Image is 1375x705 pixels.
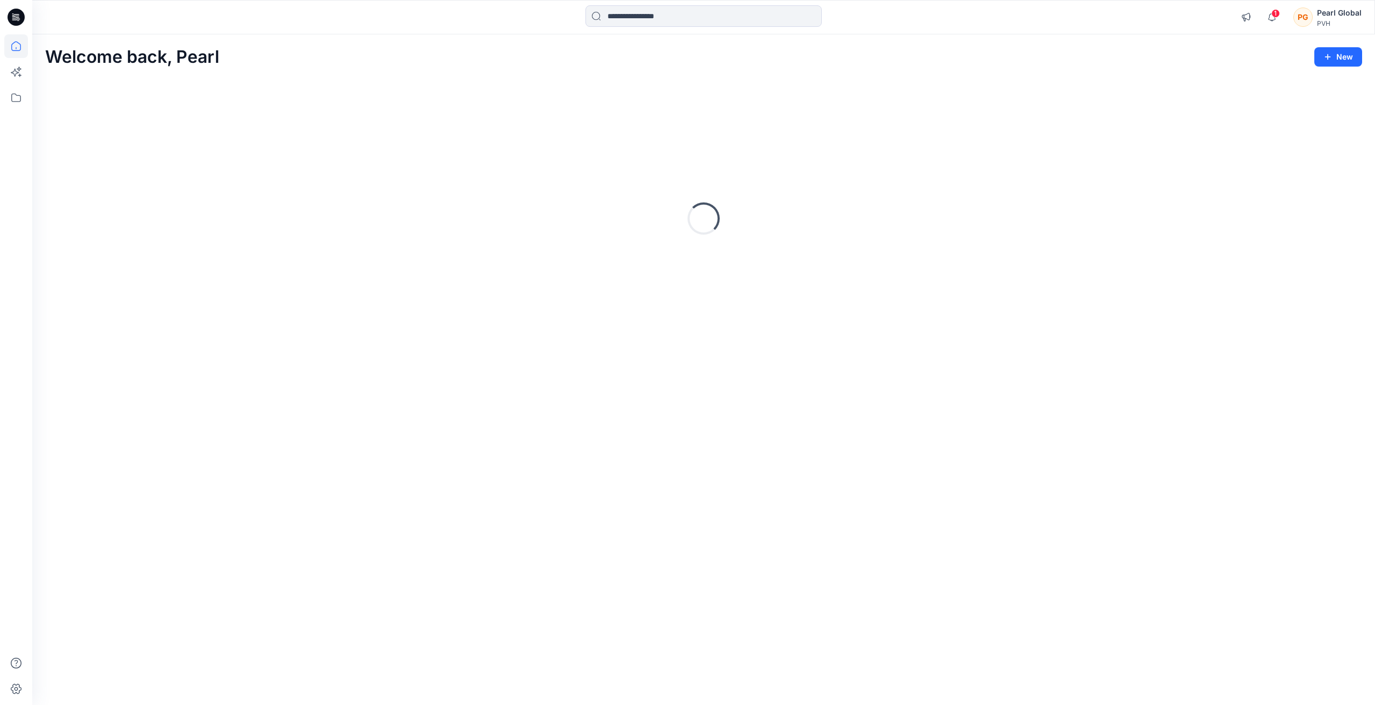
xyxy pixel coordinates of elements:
[1293,8,1313,27] div: PG
[1314,47,1362,67] button: New
[1271,9,1280,18] span: 1
[1317,19,1362,27] div: PVH
[45,47,219,67] h2: Welcome back, Pearl
[1317,6,1362,19] div: Pearl Global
